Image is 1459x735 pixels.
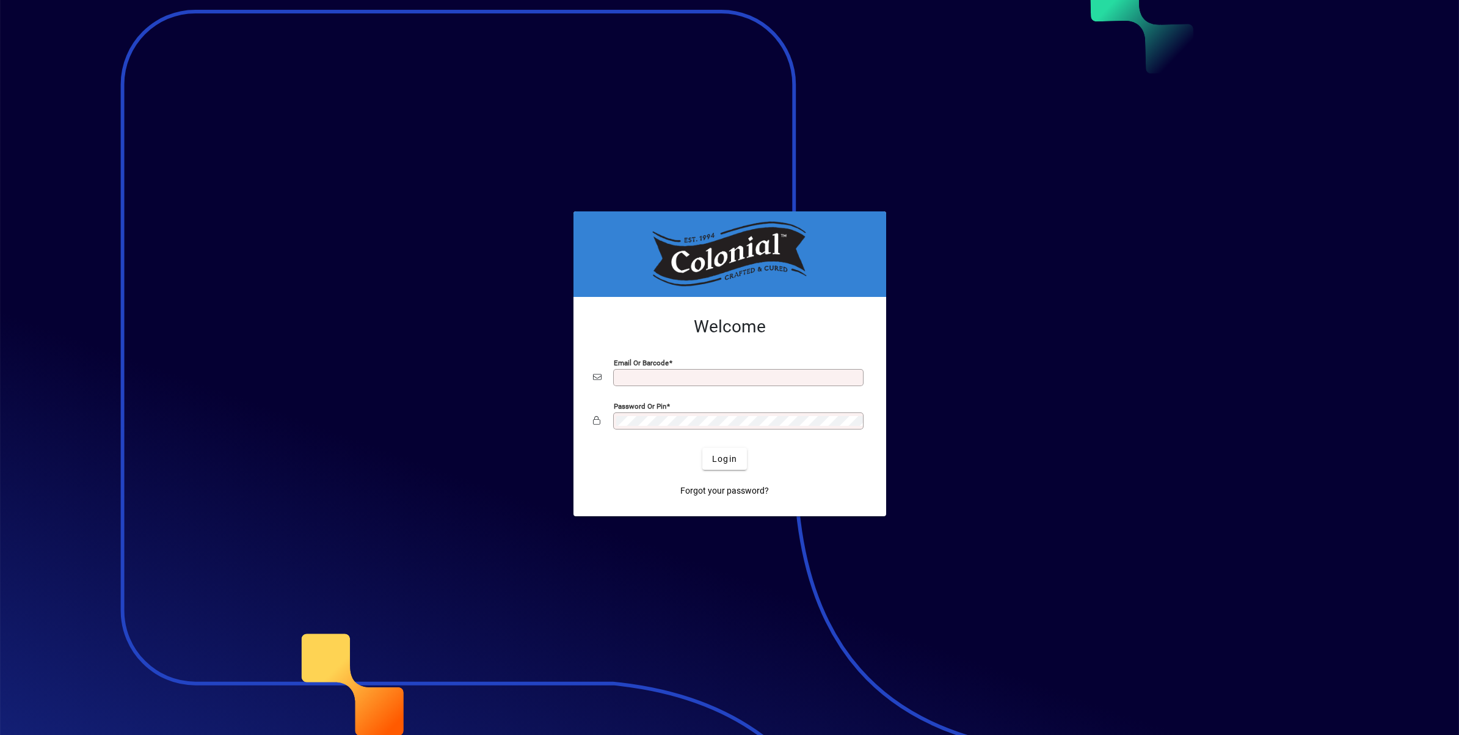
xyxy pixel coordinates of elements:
[593,316,867,337] h2: Welcome
[675,480,774,502] a: Forgot your password?
[614,402,666,411] mat-label: Password or Pin
[702,448,747,470] button: Login
[614,359,669,367] mat-label: Email or Barcode
[680,485,769,497] span: Forgot your password?
[712,453,737,466] span: Login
